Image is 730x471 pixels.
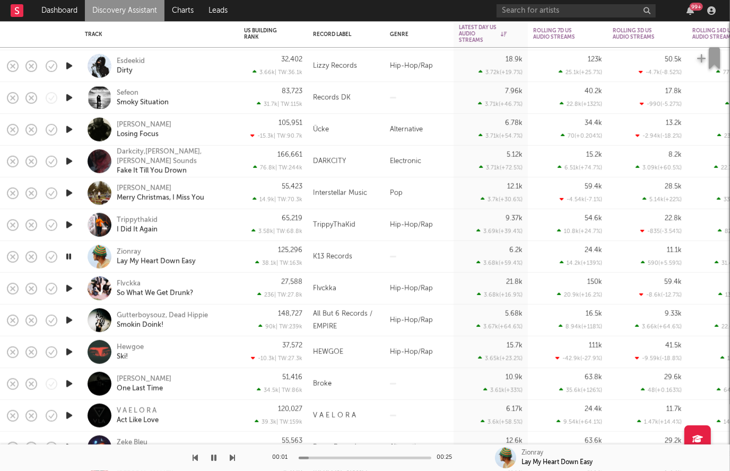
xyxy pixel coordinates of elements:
div: Hip-Hop/Rap [385,273,454,305]
div: 3.72k ( +19.7 % ) [479,69,523,76]
div: 3.66k | TW: 36.1k [244,69,302,76]
a: I Did It Again [117,225,158,234]
div: 20.9k ( +16.2 % ) [557,291,602,298]
div: 22.8k ( +132 % ) [560,101,602,108]
div: 63.8k [585,374,602,381]
div: 3.09k ( +60.5 % ) [636,164,682,171]
div: Dirty [117,66,133,75]
div: 15.7k [507,342,523,349]
div: 35.6k ( +126 % ) [559,387,602,394]
a: Flvckka [117,279,141,288]
div: -4.7k ( -8.52 % ) [639,69,682,76]
div: 150k [587,279,602,286]
div: 83,723 [282,88,302,95]
div: 13.2k [666,120,682,127]
div: 105,951 [279,120,302,127]
input: Search for artists [497,4,656,17]
div: 59.4k [585,183,602,190]
div: Rolling 7D US Audio Streams [533,28,586,40]
div: 25.1k ( +25.7 % ) [559,69,602,76]
div: 63.6k [585,438,602,445]
div: 3.68k ( +16.9 % ) [477,291,523,298]
div: 3.66k ( +64.6 % ) [635,323,682,330]
div: 120,027 [278,406,302,413]
div: 10.9k [506,374,523,381]
a: Hewgoe [117,342,144,352]
div: 123k [588,56,602,63]
div: Lay My Heart Down Easy [522,458,593,467]
a: Smoky Situation [117,97,169,107]
div: 3.71k ( +72.5 % ) [479,164,523,171]
a: [PERSON_NAME] [117,183,171,193]
a: Lay My Heart Down Easy [117,256,196,266]
div: 3.65k ( +23.2 % ) [478,355,523,362]
div: Zionray [522,448,543,458]
div: 9.33k [665,310,682,317]
div: 29.2k [665,438,682,445]
div: V A E L O R A [117,406,157,415]
div: 51,416 [282,374,302,381]
div: 10.8k ( +24.7 % ) [557,228,602,235]
div: 48 ( +0.163 % ) [641,387,682,394]
div: Alternative [385,432,454,464]
div: 8.94k ( +118 % ) [559,323,602,330]
div: Esdeekid [117,56,145,66]
div: 5.14k ( +22 % ) [642,196,682,203]
a: Act Like Love [117,415,159,425]
div: 6.51k ( +74.7 % ) [558,164,602,171]
a: Zeke Bleu [117,438,147,447]
div: -15.3k | TW: 90.7k [244,132,302,139]
div: 00:25 [437,451,458,464]
div: 8.2k [668,152,682,158]
div: 16.5k [586,310,602,317]
div: Alternative [385,114,454,146]
div: Hip-Hop/Rap [385,209,454,241]
div: Lizzy Records [313,59,357,72]
div: 65,219 [282,215,302,222]
div: 5.68k [505,310,523,317]
div: 29.6k [664,374,682,381]
div: -990 ( -5.27 % ) [640,101,682,108]
div: Hip-Hop/Rap [385,336,454,368]
div: 55,423 [282,183,302,190]
div: 70 ( +0.204 % ) [561,132,602,139]
a: Losing Focus [117,129,159,139]
div: 32,402 [281,56,302,63]
div: 3.6k ( +58.5 % ) [481,419,523,425]
div: 21.8k [506,279,523,286]
div: Hip-Hop/Rap [385,305,454,336]
div: All But 6 Records / EMPIRE [313,307,379,333]
a: [PERSON_NAME] [117,374,171,384]
div: DARKCITY [313,155,346,167]
div: 90k | TW: 239k [244,323,302,330]
div: 125,296 [278,247,302,254]
div: 24.4k [585,247,602,254]
div: 37,572 [282,342,302,349]
div: 54.6k [585,215,602,222]
div: -9.59k ( -18.8 % ) [635,355,682,362]
a: Fake It Till You Drown [117,166,187,175]
div: 17.8k [665,88,682,95]
div: Rolling 3D US Audio Streams [613,28,666,40]
div: 28.5k [665,183,682,190]
div: Pop [385,177,454,209]
div: Ücke [313,123,329,136]
div: -8.6k ( -12.7 % ) [639,291,682,298]
div: V A E L O R A [313,409,356,422]
div: 76.8k | TW: 244k [244,164,302,171]
a: So What We Get Drunk? [117,288,193,298]
div: 34.4k [585,120,602,127]
div: 236 | TW: 27.8k [244,291,302,298]
div: 31.7k | TW: 115k [244,101,302,108]
div: 14.9k | TW: 70.3k [244,196,302,203]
